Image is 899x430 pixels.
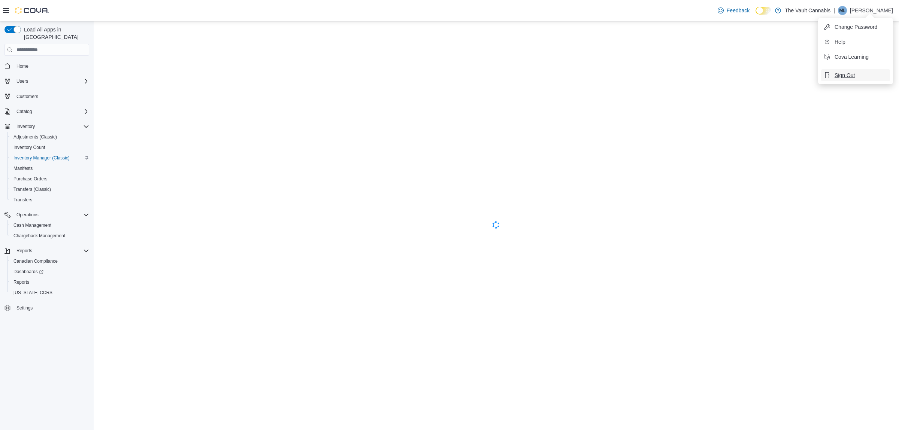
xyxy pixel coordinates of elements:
span: Adjustments (Classic) [10,132,89,141]
span: Canadian Compliance [10,257,89,266]
span: Home [13,61,89,70]
button: Cova Learning [821,51,890,63]
button: Reports [13,246,35,255]
button: Settings [1,302,92,313]
div: Mateo Lopez [838,6,847,15]
a: Chargeback Management [10,231,68,240]
p: | [833,6,835,15]
span: Inventory Count [10,143,89,152]
span: Transfers [13,197,32,203]
span: Transfers (Classic) [10,185,89,194]
span: Operations [13,210,89,219]
span: Users [13,77,89,86]
span: Inventory Manager (Classic) [13,155,70,161]
a: Dashboards [7,266,92,277]
button: Transfers [7,195,92,205]
span: Cash Management [13,222,51,228]
a: [US_STATE] CCRS [10,288,55,297]
button: Catalog [1,106,92,117]
span: Catalog [13,107,89,116]
span: Home [16,63,28,69]
img: Cova [15,7,49,14]
button: Inventory [1,121,92,132]
button: Transfers (Classic) [7,184,92,195]
nav: Complex example [4,57,89,333]
span: Inventory [13,122,89,131]
button: Operations [1,210,92,220]
span: Adjustments (Classic) [13,134,57,140]
span: Manifests [10,164,89,173]
a: Transfers [10,195,35,204]
span: Manifests [13,165,33,171]
button: Inventory Manager (Classic) [7,153,92,163]
span: ML [839,6,846,15]
a: Transfers (Classic) [10,185,54,194]
a: Cash Management [10,221,54,230]
span: Washington CCRS [10,288,89,297]
p: [PERSON_NAME] [850,6,893,15]
p: The Vault Cannabis [785,6,830,15]
a: Purchase Orders [10,174,51,183]
span: Catalog [16,109,32,115]
span: Settings [13,303,89,312]
span: Customers [13,92,89,101]
span: Users [16,78,28,84]
button: Reports [7,277,92,287]
span: Chargeback Management [13,233,65,239]
span: Sign Out [835,71,855,79]
span: Customers [16,94,38,100]
a: Feedback [715,3,753,18]
button: Home [1,60,92,71]
button: Adjustments (Classic) [7,132,92,142]
button: Customers [1,91,92,102]
button: Reports [1,246,92,256]
button: Catalog [13,107,35,116]
span: Purchase Orders [10,174,89,183]
a: Inventory Manager (Classic) [10,153,73,162]
span: Dashboards [13,269,43,275]
button: Manifests [7,163,92,174]
span: Operations [16,212,39,218]
a: Customers [13,92,41,101]
a: Settings [13,304,36,312]
a: Reports [10,278,32,287]
button: Operations [13,210,42,219]
span: Help [835,38,845,46]
span: Transfers (Classic) [13,186,51,192]
button: [US_STATE] CCRS [7,287,92,298]
button: Users [13,77,31,86]
a: Inventory Count [10,143,48,152]
input: Dark Mode [756,7,771,15]
button: Change Password [821,21,890,33]
span: Reports [10,278,89,287]
span: [US_STATE] CCRS [13,290,52,296]
button: Canadian Compliance [7,256,92,266]
span: Dashboards [10,267,89,276]
a: Manifests [10,164,36,173]
button: Chargeback Management [7,231,92,241]
span: Load All Apps in [GEOGRAPHIC_DATA] [21,26,89,41]
span: Inventory Count [13,144,45,150]
span: Transfers [10,195,89,204]
button: Cash Management [7,220,92,231]
span: Reports [13,279,29,285]
span: Cash Management [10,221,89,230]
a: Canadian Compliance [10,257,61,266]
button: Users [1,76,92,86]
button: Purchase Orders [7,174,92,184]
span: Feedback [727,7,750,14]
span: Inventory [16,123,35,129]
a: Adjustments (Classic) [10,132,60,141]
button: Inventory [13,122,38,131]
span: Change Password [835,23,877,31]
span: Settings [16,305,33,311]
span: Chargeback Management [10,231,89,240]
button: Help [821,36,890,48]
span: Canadian Compliance [13,258,58,264]
button: Inventory Count [7,142,92,153]
span: Reports [16,248,32,254]
span: Inventory Manager (Classic) [10,153,89,162]
span: Cova Learning [835,53,869,61]
a: Dashboards [10,267,46,276]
